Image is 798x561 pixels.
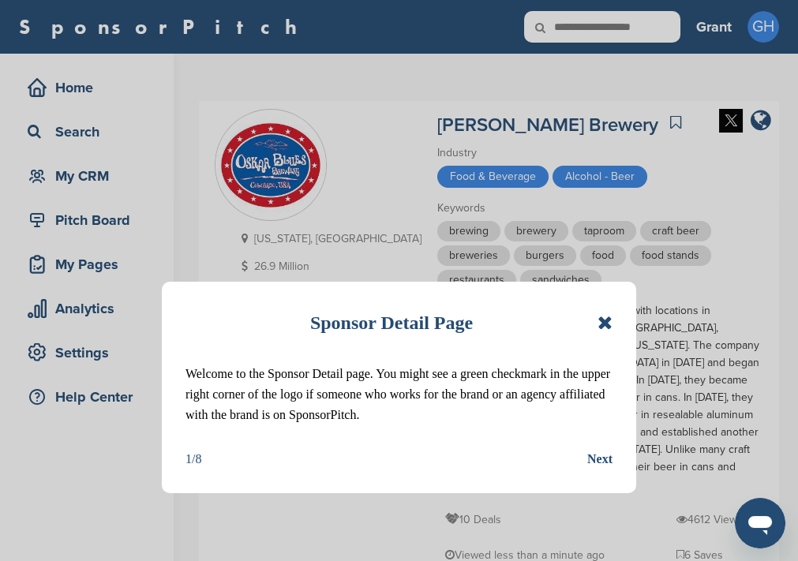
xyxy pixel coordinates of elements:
[587,449,613,469] button: Next
[310,305,473,340] h1: Sponsor Detail Page
[185,449,201,469] div: 1/8
[185,364,613,425] p: Welcome to the Sponsor Detail page. You might see a green checkmark in the upper right corner of ...
[735,498,785,548] iframe: Button to launch messaging window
